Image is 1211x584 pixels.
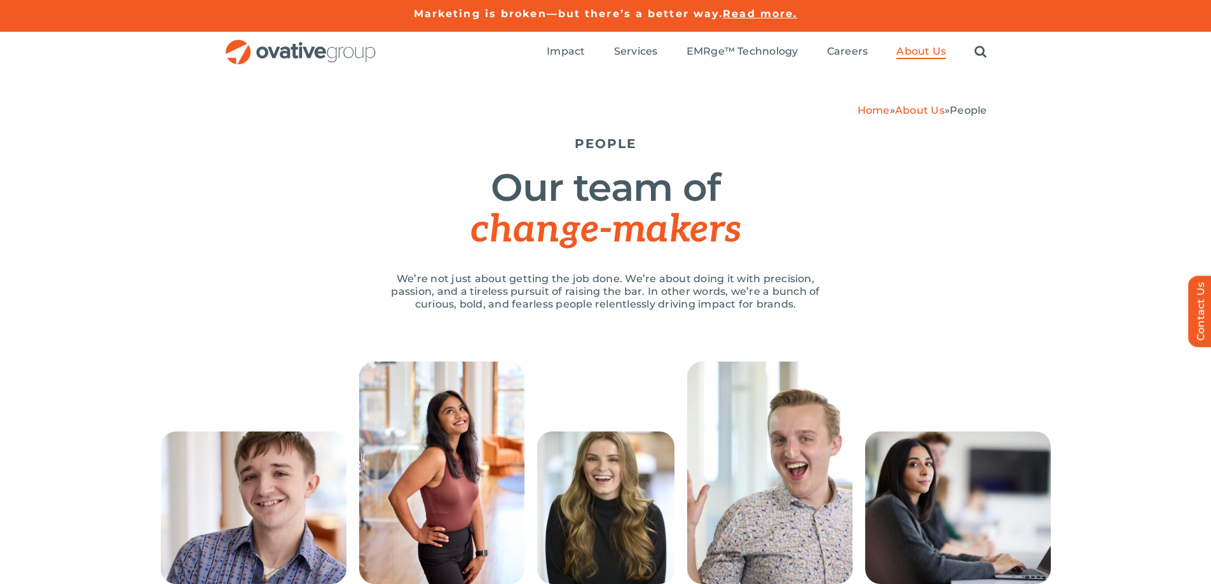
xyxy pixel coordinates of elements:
a: About Us [895,104,945,116]
p: We’re not just about getting the job done. We’re about doing it with precision, passion, and a ti... [377,273,835,311]
a: Home [858,104,890,116]
span: Impact [547,45,585,58]
a: Careers [827,45,868,59]
nav: Menu [547,32,987,72]
img: People – Collage McCrossen [687,362,852,584]
img: People – Collage Ethan [161,431,346,584]
span: Careers [827,45,868,58]
h1: Our team of [224,167,987,250]
img: 240613_Ovative Group_Portrait14945 (1) [359,362,524,584]
a: About Us [896,45,946,59]
a: Impact [547,45,585,59]
h5: PEOPLE [224,136,987,151]
img: People – Collage Trushna [865,431,1051,584]
span: change-makers [470,207,740,253]
a: Services [614,45,658,59]
a: Marketing is broken—but there’s a better way. [414,8,723,20]
span: About Us [896,45,946,58]
a: EMRge™ Technology [687,45,798,59]
img: People – Collage Lauren [537,431,674,584]
a: Search [975,45,987,59]
span: EMRge™ Technology [687,45,798,58]
a: Read more. [723,8,797,20]
span: » » [858,104,987,116]
span: People [950,104,987,116]
span: Services [614,45,658,58]
a: OG_Full_horizontal_RGB [224,38,377,50]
